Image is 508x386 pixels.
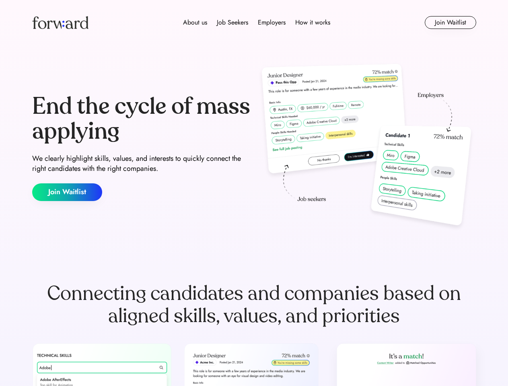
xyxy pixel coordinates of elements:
div: About us [183,18,207,27]
button: Join Waitlist [425,16,476,29]
div: Employers [258,18,286,27]
img: hero-image.png [257,61,476,234]
div: How it works [295,18,330,27]
div: Job Seekers [217,18,248,27]
img: Forward logo [32,16,88,29]
div: End the cycle of mass applying [32,94,251,144]
button: Join Waitlist [32,183,102,201]
div: We clearly highlight skills, values, and interests to quickly connect the right candidates with t... [32,154,251,174]
div: Connecting candidates and companies based on aligned skills, values, and priorities [32,282,476,327]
